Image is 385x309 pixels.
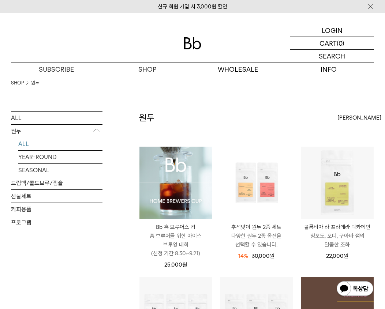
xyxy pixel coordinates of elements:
[11,216,102,229] a: 프로그램
[182,261,187,268] span: 원
[139,223,212,258] a: Bb 홈 브루어스 컵 홈 브루어를 위한 아이스 브루잉 대회(신청 기간 8.30~9.21)
[31,79,39,87] a: 원두
[11,125,102,138] p: 원두
[11,79,24,87] a: SHOP
[139,147,212,219] img: Bb 홈 브루어스 컵
[252,253,274,259] span: 30,000
[337,113,381,122] span: [PERSON_NAME]
[11,203,102,216] a: 커피용품
[301,223,374,249] a: 콜롬비아 라 프라데라 디카페인 청포도, 오디, 구아바 잼의 달콤한 조화
[11,112,102,124] a: ALL
[139,231,212,258] p: 홈 브루어를 위한 아이스 브루잉 대회 (신청 기간 8.30~9.21)
[18,151,102,163] a: YEAR-ROUND
[337,37,344,49] p: (0)
[139,112,154,124] h2: 원두
[158,3,227,10] a: 신규 회원 가입 시 3,000원 할인
[319,50,345,63] p: SEARCH
[164,261,187,268] span: 25,000
[220,223,293,231] p: 추석맞이 원두 2종 세트
[301,231,374,249] p: 청포도, 오디, 구아바 잼의 달콤한 조화
[192,63,283,76] p: WHOLESALE
[220,231,293,249] p: 다양한 원두 2종 옵션을 선택할 수 있습니다.
[344,253,348,259] span: 원
[139,223,212,231] p: Bb 홈 브루어스 컵
[290,24,374,37] a: LOGIN
[18,164,102,177] a: SEASONAL
[322,24,343,37] p: LOGIN
[238,252,248,260] div: 14%
[290,37,374,50] a: CART (0)
[11,63,102,76] a: SUBSCRIBE
[301,147,374,219] img: 콜롬비아 라 프라데라 디카페인
[319,37,337,49] p: CART
[283,63,374,76] p: INFO
[270,253,274,259] span: 원
[301,223,374,231] p: 콜롬비아 라 프라데라 디카페인
[220,223,293,249] a: 추석맞이 원두 2종 세트 다양한 원두 2종 옵션을 선택할 수 있습니다.
[11,177,102,189] a: 드립백/콜드브루/캡슐
[102,63,192,76] a: SHOP
[220,147,293,219] img: 추석맞이 원두 2종 세트
[184,37,201,49] img: 로고
[18,137,102,150] a: ALL
[326,253,348,259] span: 22,000
[11,190,102,203] a: 선물세트
[336,280,374,298] img: 카카오톡 채널 1:1 채팅 버튼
